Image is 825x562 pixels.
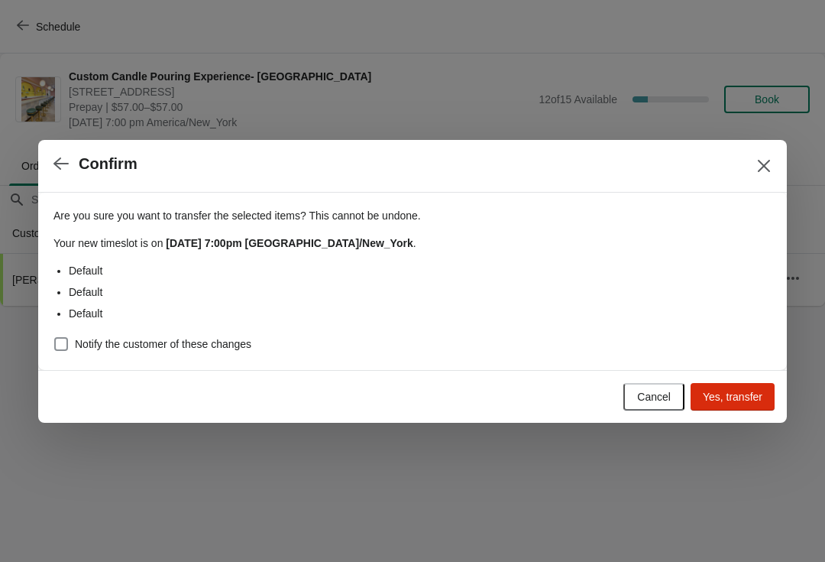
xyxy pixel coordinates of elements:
[703,391,762,403] span: Yes, transfer
[69,306,772,321] li: Default
[53,208,772,223] p: Are you sure you want to transfer the selected items ? This cannot be undone.
[53,236,772,251] p: Your new timeslot is on .
[750,152,778,180] button: Close
[637,391,671,403] span: Cancel
[623,383,684,411] button: Cancel
[69,263,772,278] li: Default
[166,237,412,249] strong: [DATE] 7:00pm [GEOGRAPHIC_DATA]/New_York
[691,383,775,411] button: Yes, transfer
[75,336,251,352] span: Notify the customer of these changes
[79,155,137,173] h2: Confirm
[69,284,772,300] li: Default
